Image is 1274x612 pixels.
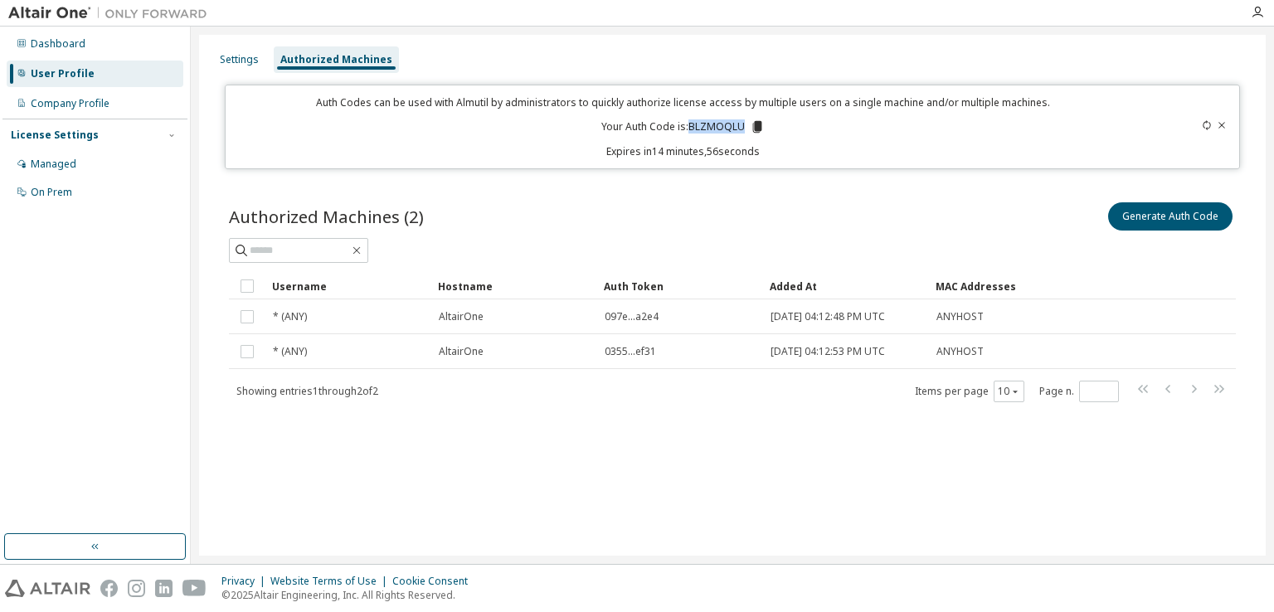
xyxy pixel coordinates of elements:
img: instagram.svg [128,580,145,597]
p: Expires in 14 minutes, 56 seconds [236,144,1130,158]
span: Items per page [915,381,1024,402]
span: [DATE] 04:12:48 PM UTC [771,310,885,323]
div: Company Profile [31,97,109,110]
div: Authorized Machines [280,53,392,66]
span: ANYHOST [936,345,984,358]
div: Privacy [221,575,270,588]
p: Your Auth Code is: BLZMOQLU [601,119,765,134]
div: Auth Token [604,273,756,299]
div: Settings [220,53,259,66]
p: © 2025 Altair Engineering, Inc. All Rights Reserved. [221,588,478,602]
div: License Settings [11,129,99,142]
span: Authorized Machines (2) [229,205,424,228]
div: User Profile [31,67,95,80]
span: AltairOne [439,345,484,358]
img: Altair One [8,5,216,22]
span: Page n. [1039,381,1119,402]
span: [DATE] 04:12:53 PM UTC [771,345,885,358]
div: Cookie Consent [392,575,478,588]
button: Generate Auth Code [1108,202,1233,231]
div: Website Terms of Use [270,575,392,588]
img: youtube.svg [182,580,207,597]
img: linkedin.svg [155,580,173,597]
img: altair_logo.svg [5,580,90,597]
span: * (ANY) [273,345,307,358]
span: Showing entries 1 through 2 of 2 [236,384,378,398]
span: 0355...ef31 [605,345,656,358]
span: ANYHOST [936,310,984,323]
span: AltairOne [439,310,484,323]
div: On Prem [31,186,72,199]
p: Auth Codes can be used with Almutil by administrators to quickly authorize license access by mult... [236,95,1130,109]
div: Dashboard [31,37,85,51]
div: Added At [770,273,922,299]
div: Username [272,273,425,299]
button: 10 [998,385,1020,398]
span: * (ANY) [273,310,307,323]
span: 097e...a2e4 [605,310,659,323]
div: Hostname [438,273,591,299]
div: Managed [31,158,76,171]
div: MAC Addresses [936,273,1062,299]
img: facebook.svg [100,580,118,597]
